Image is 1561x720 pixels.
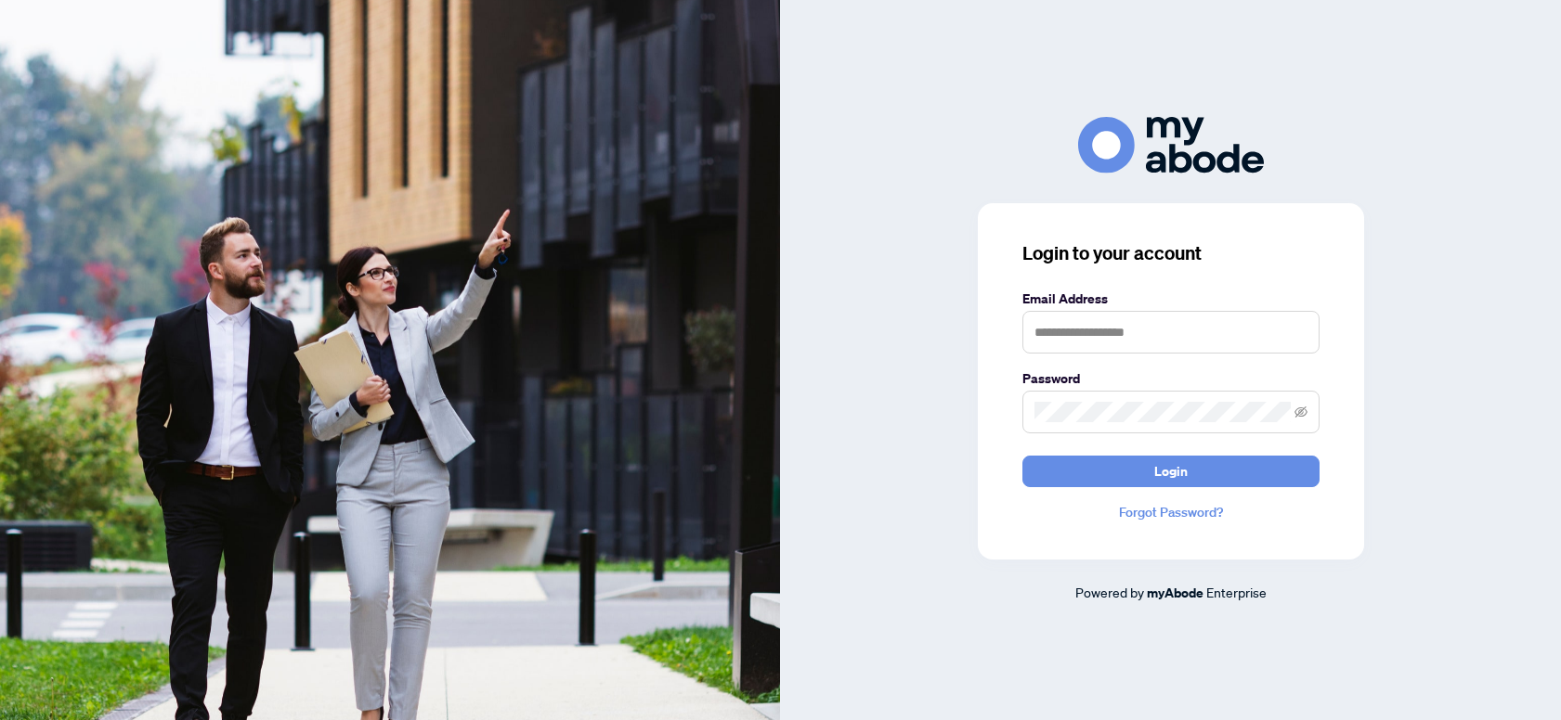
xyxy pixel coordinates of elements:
img: ma-logo [1078,117,1264,174]
span: Powered by [1075,584,1144,600]
span: Login [1154,456,1188,486]
a: myAbode [1147,583,1203,603]
a: Forgot Password? [1022,502,1320,522]
span: Enterprise [1206,584,1267,600]
label: Password [1022,368,1320,389]
button: Login [1022,456,1320,487]
span: eye-invisible [1294,405,1307,418]
label: Email Address [1022,289,1320,309]
h3: Login to your account [1022,240,1320,266]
